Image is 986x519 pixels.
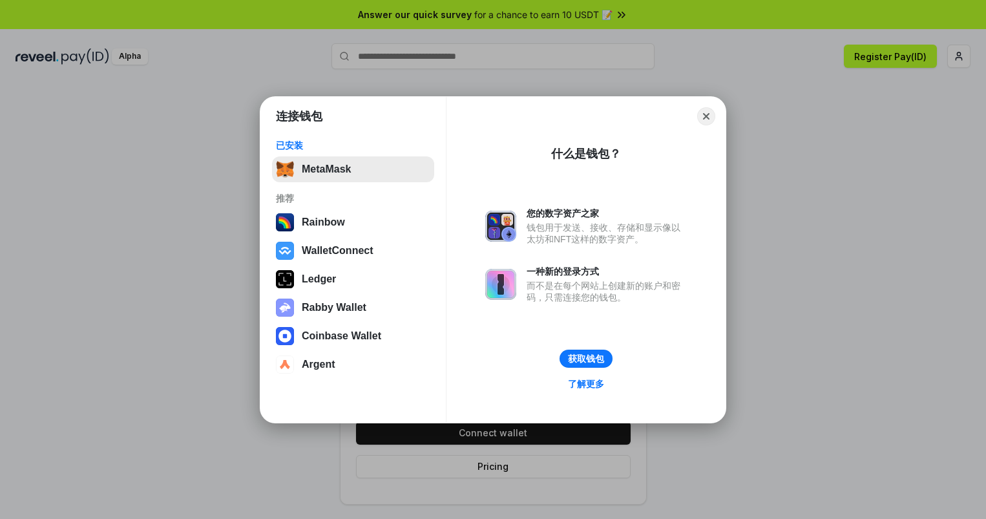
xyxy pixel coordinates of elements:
button: Ledger [272,266,434,292]
div: Coinbase Wallet [302,330,381,342]
button: Close [697,107,715,125]
button: WalletConnect [272,238,434,264]
div: 您的数字资产之家 [527,207,687,219]
button: MetaMask [272,156,434,182]
img: svg+xml,%3Csvg%20width%3D%2228%22%20height%3D%2228%22%20viewBox%3D%220%200%2028%2028%22%20fill%3D... [276,242,294,260]
img: svg+xml,%3Csvg%20xmlns%3D%22http%3A%2F%2Fwww.w3.org%2F2000%2Fsvg%22%20fill%3D%22none%22%20viewBox... [485,211,516,242]
div: Rabby Wallet [302,302,366,313]
h1: 连接钱包 [276,109,322,124]
img: svg+xml,%3Csvg%20width%3D%2228%22%20height%3D%2228%22%20viewBox%3D%220%200%2028%2028%22%20fill%3D... [276,355,294,374]
button: Rabby Wallet [272,295,434,321]
img: svg+xml,%3Csvg%20width%3D%22120%22%20height%3D%22120%22%20viewBox%3D%220%200%20120%20120%22%20fil... [276,213,294,231]
div: 已安装 [276,140,430,151]
div: Ledger [302,273,336,285]
img: svg+xml,%3Csvg%20xmlns%3D%22http%3A%2F%2Fwww.w3.org%2F2000%2Fsvg%22%20width%3D%2228%22%20height%3... [276,270,294,288]
img: svg+xml,%3Csvg%20xmlns%3D%22http%3A%2F%2Fwww.w3.org%2F2000%2Fsvg%22%20fill%3D%22none%22%20viewBox... [485,269,516,300]
button: Rainbow [272,209,434,235]
img: svg+xml,%3Csvg%20xmlns%3D%22http%3A%2F%2Fwww.w3.org%2F2000%2Fsvg%22%20fill%3D%22none%22%20viewBox... [276,299,294,317]
div: Rainbow [302,217,345,228]
a: 了解更多 [560,376,612,392]
div: 获取钱包 [568,353,604,365]
div: 钱包用于发送、接收、存储和显示像以太坊和NFT这样的数字资产。 [527,222,687,245]
button: Argent [272,352,434,377]
img: svg+xml,%3Csvg%20fill%3D%22none%22%20height%3D%2233%22%20viewBox%3D%220%200%2035%2033%22%20width%... [276,160,294,178]
div: 推荐 [276,193,430,204]
div: 一种新的登录方式 [527,266,687,277]
div: Argent [302,359,335,370]
button: 获取钱包 [560,350,613,368]
img: svg+xml,%3Csvg%20width%3D%2228%22%20height%3D%2228%22%20viewBox%3D%220%200%2028%2028%22%20fill%3D... [276,327,294,345]
button: Coinbase Wallet [272,323,434,349]
div: 了解更多 [568,378,604,390]
div: WalletConnect [302,245,373,257]
div: 什么是钱包？ [551,146,621,162]
div: 而不是在每个网站上创建新的账户和密码，只需连接您的钱包。 [527,280,687,303]
div: MetaMask [302,164,351,175]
